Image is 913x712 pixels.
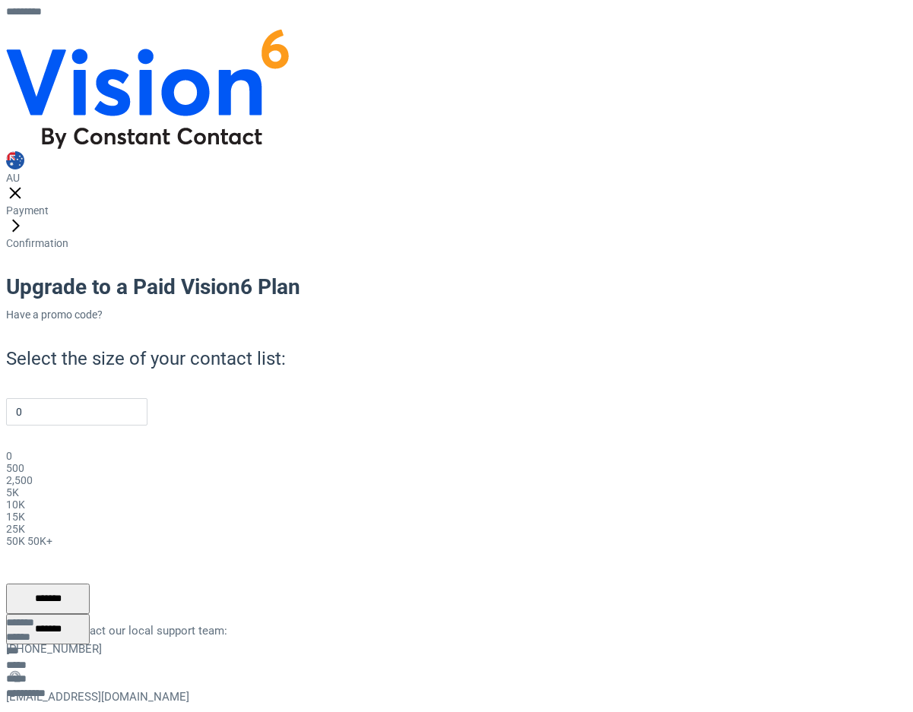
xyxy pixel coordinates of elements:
span: 15K [6,511,25,523]
span: 25K [6,523,25,535]
span: 50K [6,535,25,547]
h2: Select the size of your contact list: [6,347,778,371]
span: 5K [6,486,19,498]
span: 0 [6,450,12,462]
span: 50K+ [27,535,52,547]
span: 2,500 [6,474,33,486]
span: 10K [6,498,25,511]
span: 500 [6,462,24,474]
a: Have a promo code? [6,309,103,321]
